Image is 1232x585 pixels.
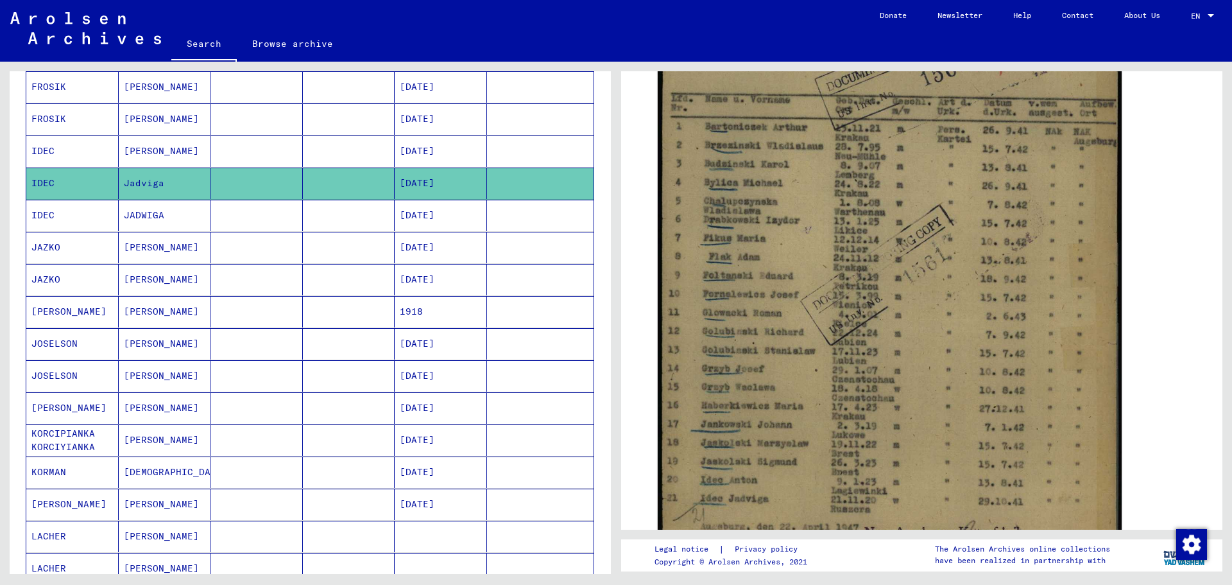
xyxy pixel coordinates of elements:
img: Change consent [1176,529,1207,560]
mat-cell: [DATE] [395,71,487,103]
mat-cell: [PERSON_NAME] [119,296,211,327]
div: | [654,543,813,556]
mat-cell: IDEC [26,135,119,167]
mat-cell: LACHER [26,553,119,584]
mat-cell: KORMAN [26,457,119,488]
mat-cell: [PERSON_NAME] [26,296,119,327]
p: have been realized in partnership with [935,555,1110,566]
a: Search [171,28,237,62]
mat-cell: JOSELSON [26,360,119,392]
mat-cell: JAZKO [26,264,119,295]
mat-cell: [PERSON_NAME] [119,424,211,456]
mat-cell: KORCIPIANKA KORCIYIANKA [26,424,119,456]
mat-cell: JADWIGA [119,200,211,231]
mat-cell: [PERSON_NAME] [119,135,211,167]
mat-cell: [PERSON_NAME] [119,232,211,263]
mat-cell: [DATE] [395,200,487,231]
mat-cell: JAZKO [26,232,119,263]
mat-cell: JOSELSON [26,328,119,360]
mat-cell: [DATE] [395,103,487,135]
mat-cell: [PERSON_NAME] [119,392,211,424]
mat-cell: [DATE] [395,328,487,360]
mat-cell: [DATE] [395,232,487,263]
mat-cell: [PERSON_NAME] [119,489,211,520]
mat-cell: [PERSON_NAME] [26,392,119,424]
mat-cell: [DATE] [395,424,487,456]
mat-cell: [PERSON_NAME] [119,360,211,392]
mat-cell: [PERSON_NAME] [119,328,211,360]
a: Browse archive [237,28,348,59]
mat-cell: 1918 [395,296,487,327]
mat-cell: [PERSON_NAME] [119,521,211,552]
mat-cell: [PERSON_NAME] [119,553,211,584]
img: Arolsen_neg.svg [10,12,161,44]
a: Privacy policy [724,543,813,556]
mat-cell: [DATE] [395,457,487,488]
mat-cell: FROSIK [26,71,119,103]
mat-cell: LACHER [26,521,119,552]
mat-cell: Jadviga [119,168,211,199]
a: Legal notice [654,543,719,556]
mat-cell: [DATE] [395,168,487,199]
mat-cell: [DATE] [395,135,487,167]
mat-cell: [DATE] [395,264,487,295]
span: EN [1191,12,1205,21]
mat-cell: [PERSON_NAME] [119,103,211,135]
mat-cell: [DATE] [395,360,487,392]
mat-cell: [PERSON_NAME] [26,489,119,520]
p: Copyright © Arolsen Archives, 2021 [654,556,813,568]
mat-cell: IDEC [26,200,119,231]
mat-cell: [PERSON_NAME] [119,264,211,295]
mat-cell: [DATE] [395,392,487,424]
img: yv_logo.png [1161,539,1209,571]
mat-cell: [DEMOGRAPHIC_DATA] [119,457,211,488]
mat-cell: [PERSON_NAME] [119,71,211,103]
mat-cell: FROSIK [26,103,119,135]
p: The Arolsen Archives online collections [935,543,1110,555]
mat-cell: [DATE] [395,489,487,520]
mat-cell: IDEC [26,168,119,199]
